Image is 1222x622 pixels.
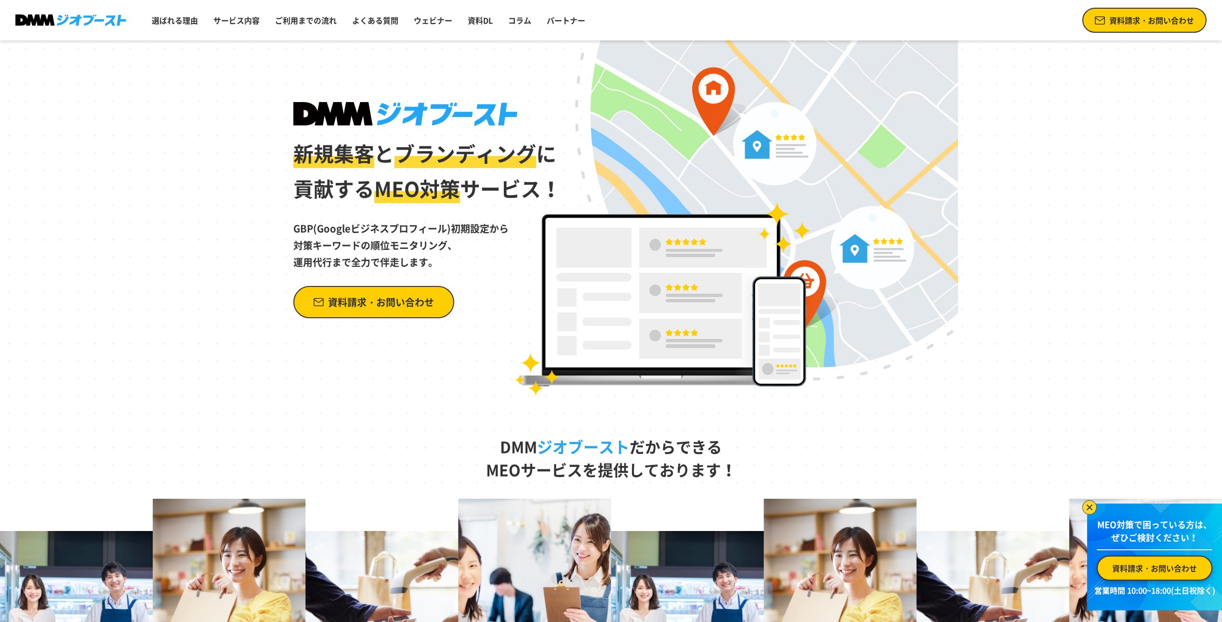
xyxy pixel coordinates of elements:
[328,294,434,311] span: 資料請求・お問い合わせ
[293,207,562,271] p: GBP(Googleビジネスプロフィール)初期設定から 対策キーワードの順位モニタリング、 運用代行まで全力で伴走します。
[1097,518,1212,550] p: MEO対策で困っている方は、 ぜひご検討ください！
[1097,556,1212,581] a: 資料請求・お問い合わせ
[15,14,126,26] img: DMMジオブースト
[543,11,589,30] a: パートナー
[293,102,562,207] h1: と に 貢献する サービス！
[410,11,456,30] a: ウェビナー
[1082,8,1207,33] a: 資料請求・お問い合わせ
[394,138,536,168] span: ブランディング
[1082,500,1097,515] img: バナーを閉じる
[293,102,517,126] img: DMMジオブースト
[1093,584,1216,596] p: 営業時間 10:00~18:00(土日祝除く)
[504,11,535,30] a: コラム
[464,11,497,30] a: 資料DL
[1109,14,1194,26] span: 資料請求・お問い合わせ
[1112,562,1197,574] span: 資料請求・お問い合わせ
[374,173,460,203] span: MEO対策
[271,11,341,30] a: ご利用までの流れ
[210,11,263,30] a: サービス内容
[148,11,202,30] a: 選ばれる理由
[348,11,402,30] a: よくある質問
[537,435,630,458] span: ジオブースト
[293,138,374,168] span: 新規集客
[293,286,454,318] a: 資料請求・お問い合わせ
